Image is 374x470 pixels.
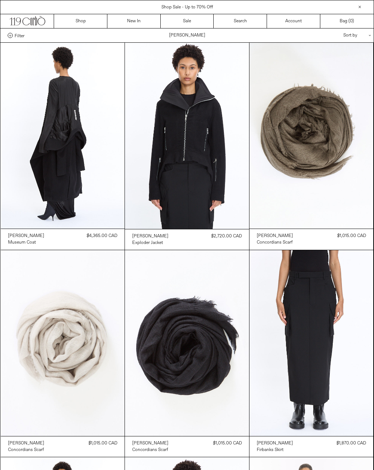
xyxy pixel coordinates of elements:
[350,18,352,24] span: 0
[1,250,125,436] img: Rick Owens Concordians Scarf in pearl
[8,233,44,239] a: [PERSON_NAME]
[54,14,107,28] a: Shop
[337,233,366,239] div: $1,015.00 CAD
[249,43,374,229] img: Rick Owens Concordians Scarf in bosco
[301,28,366,42] div: Sort by
[132,440,168,447] div: [PERSON_NAME]
[257,440,293,447] div: [PERSON_NAME]
[257,233,293,239] a: [PERSON_NAME]
[132,233,168,240] a: [PERSON_NAME]
[15,33,24,38] span: Filter
[125,43,249,229] img: Rick Owens Exploder Jacket
[88,440,117,447] div: $1,015.00 CAD
[8,440,44,447] a: [PERSON_NAME]
[257,447,293,453] a: Firbanks Skirt
[125,250,249,436] img: Rick Owens Concordians Scarf in black
[161,14,214,28] a: Sale
[257,239,293,246] a: Concordians Scarf
[320,14,374,28] a: Bag ()
[257,240,293,246] div: Concordians Scarf
[350,18,354,24] span: )
[8,239,44,246] a: Museum Coat
[132,240,168,246] a: Exploder Jacket
[267,14,320,28] a: Account
[8,447,44,453] a: Concordians Scarf
[8,240,36,246] div: Museum Coat
[211,233,242,240] div: $2,720.00 CAD
[257,440,293,447] a: [PERSON_NAME]
[87,233,117,239] div: $4,365.00 CAD
[161,4,213,10] a: Shop Sale - Up to 70% Off
[107,14,161,28] a: New In
[132,440,168,447] a: [PERSON_NAME]
[214,14,267,28] a: Search
[132,240,163,246] div: Exploder Jacket
[1,43,125,229] img: Rick Owens Museum Coat in black
[257,447,283,453] div: Firbanks Skirt
[336,440,366,447] div: $1,870.00 CAD
[8,440,44,447] div: [PERSON_NAME]
[213,440,242,447] div: $1,015.00 CAD
[249,250,374,436] img: Rick Owens Firbanks Skirt
[132,447,168,453] a: Concordians Scarf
